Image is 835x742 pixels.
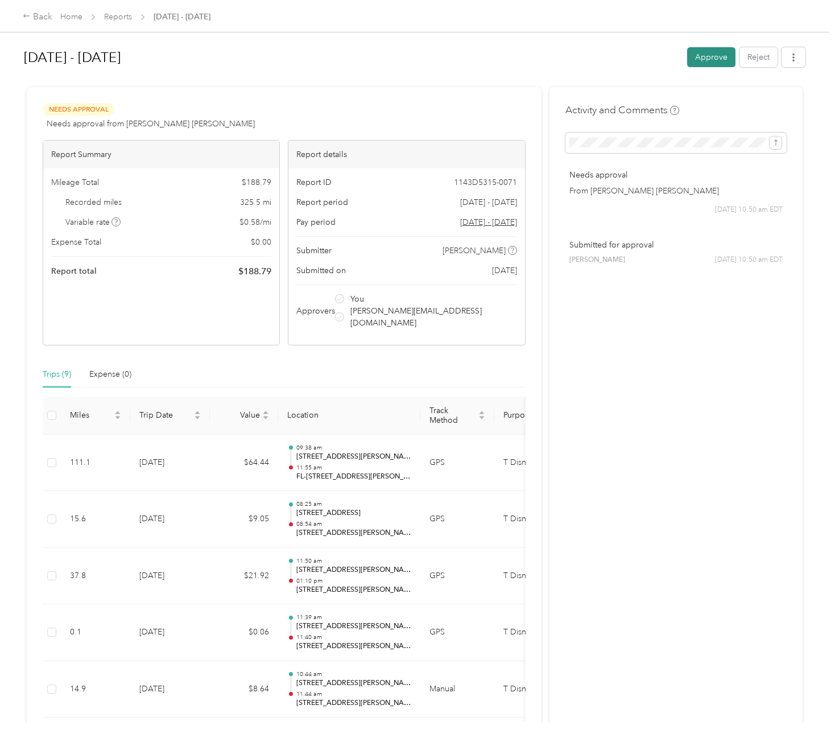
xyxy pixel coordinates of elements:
td: 15.6 [61,491,130,548]
span: caret-up [114,409,121,416]
span: 325.5 mi [240,196,271,208]
td: 111.1 [61,435,130,492]
span: caret-down [262,414,269,421]
p: 08:25 am [296,500,411,508]
p: [STREET_ADDRESS][PERSON_NAME] [296,452,411,462]
td: $0.06 [210,604,278,661]
span: Go to pay period [460,216,517,228]
iframe: Everlance-gr Chat Button Frame [771,678,835,742]
span: caret-up [262,409,269,416]
div: Trips (9) [43,368,71,381]
p: 11:44 am [296,690,411,698]
div: Expense (0) [89,368,131,381]
span: [DATE] 10:50 am EDT [715,205,783,215]
span: [DATE] - [DATE] [154,11,210,23]
td: T Disney Trucking [494,435,580,492]
span: $ 0.58 / mi [239,216,271,228]
p: [STREET_ADDRESS][PERSON_NAME] [296,678,411,689]
button: Approve [687,47,735,67]
span: Report ID [296,176,332,188]
span: Report total [51,265,97,277]
p: FL-[STREET_ADDRESS][PERSON_NAME] [296,472,411,482]
span: [DATE] 10:50 am EDT [715,255,783,265]
p: 08:54 am [296,520,411,528]
span: Purpose [503,410,561,420]
span: Approvers [296,305,335,317]
td: GPS [420,604,494,661]
td: 14.9 [61,661,130,718]
th: Miles [61,397,130,435]
span: Trip Date [139,410,192,420]
span: $ 188.79 [242,176,271,188]
div: Back [23,10,52,24]
p: [STREET_ADDRESS] [296,508,411,518]
span: caret-down [114,414,121,421]
span: caret-down [194,414,201,421]
td: [DATE] [130,491,210,548]
td: T Disney Trucking [494,548,580,605]
th: Trip Date [130,397,210,435]
p: Submitted for approval [569,239,783,251]
td: T Disney Trucking [494,604,580,661]
td: GPS [420,548,494,605]
td: GPS [420,491,494,548]
p: 09:38 am [296,444,411,452]
span: [PERSON_NAME] [569,255,625,265]
p: [STREET_ADDRESS][PERSON_NAME] [296,641,411,652]
p: 10:44 am [296,670,411,678]
span: caret-up [194,409,201,416]
td: Manual [420,661,494,718]
span: 1143D5315-0071 [454,176,517,188]
span: [DATE] [492,265,517,277]
span: Report period [296,196,348,208]
th: Purpose [494,397,580,435]
h4: Activity and Comments [565,103,679,117]
p: From [PERSON_NAME] [PERSON_NAME] [569,185,783,197]
p: [STREET_ADDRESS][PERSON_NAME] [296,585,411,595]
a: Home [60,12,82,22]
p: 01:10 pm [296,577,411,585]
td: [DATE] [130,548,210,605]
p: [STREET_ADDRESS][PERSON_NAME] [296,565,411,575]
span: [PERSON_NAME] [443,245,506,257]
span: Needs approval from [PERSON_NAME] [PERSON_NAME] [47,118,255,130]
td: GPS [420,435,494,492]
div: Report details [288,141,524,168]
th: Track Method [420,397,494,435]
td: 0.1 [61,604,130,661]
span: caret-down [478,414,485,421]
span: $ 188.79 [238,265,271,278]
th: Value [210,397,278,435]
a: Reports [104,12,132,22]
span: You [350,293,364,305]
td: [DATE] [130,435,210,492]
span: [DATE] - [DATE] [460,196,517,208]
span: Mileage Total [51,176,99,188]
p: 11:39 am [296,613,411,621]
td: T Disney Trucking [494,491,580,548]
button: Reject [739,47,778,67]
span: Submitter [296,245,332,257]
span: Miles [70,410,112,420]
p: 11:50 am [296,557,411,565]
td: [DATE] [130,661,210,718]
p: 11:55 am [296,464,411,472]
td: T Disney Trucking [494,661,580,718]
span: Pay period [296,216,336,228]
p: [STREET_ADDRESS][PERSON_NAME] [296,528,411,538]
div: Report Summary [43,141,279,168]
th: Location [278,397,420,435]
p: [STREET_ADDRESS][PERSON_NAME] [296,698,411,708]
span: Track Method [429,406,476,425]
span: Variable rate [65,216,121,228]
span: Submitted on [296,265,346,277]
span: Value [219,410,260,420]
span: caret-up [478,409,485,416]
p: Needs approval [569,169,783,181]
h1: Aug 25 - Sep 7, 2025 [24,44,679,71]
span: $ 0.00 [251,236,271,248]
span: Expense Total [51,236,101,248]
span: Needs Approval [43,103,114,116]
td: 37.8 [61,548,130,605]
td: $64.44 [210,435,278,492]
